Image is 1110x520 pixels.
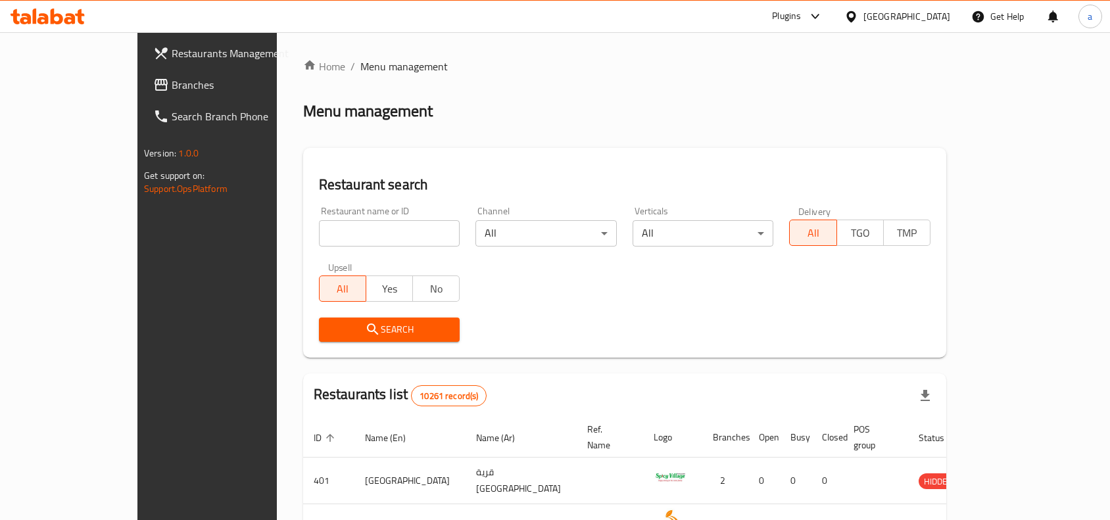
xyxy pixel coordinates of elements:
th: Branches [702,417,748,458]
a: Support.OpsPlatform [144,180,228,197]
div: [GEOGRAPHIC_DATA] [863,9,950,24]
label: Delivery [798,206,831,216]
button: All [319,275,366,302]
span: Search [329,321,450,338]
th: Busy [780,417,811,458]
span: Name (Ar) [476,430,532,446]
span: Name (En) [365,430,423,446]
div: All [475,220,617,247]
div: Total records count [411,385,487,406]
span: ID [314,430,339,446]
span: Version: [144,145,176,162]
span: All [325,279,361,298]
input: Search for restaurant name or ID.. [319,220,460,247]
td: 0 [748,458,780,504]
a: Restaurants Management [143,37,323,69]
td: قرية [GEOGRAPHIC_DATA] [466,458,577,504]
span: Branches [172,77,312,93]
th: Logo [643,417,702,458]
nav: breadcrumb [303,59,946,74]
a: Search Branch Phone [143,101,323,132]
span: Search Branch Phone [172,108,312,124]
button: TGO [836,220,884,246]
span: a [1088,9,1092,24]
button: Search [319,318,460,342]
a: Home [303,59,345,74]
span: POS group [854,421,892,453]
button: TMP [883,220,930,246]
span: 1.0.0 [178,145,199,162]
a: Branches [143,69,323,101]
span: Yes [372,279,408,298]
span: TMP [889,224,925,243]
span: Get support on: [144,167,205,184]
h2: Restaurant search [319,175,930,195]
span: No [418,279,454,298]
span: Restaurants Management [172,45,312,61]
span: Menu management [360,59,448,74]
h2: Menu management [303,101,433,122]
span: Status [919,430,961,446]
td: 2 [702,458,748,504]
th: Closed [811,417,843,458]
label: Upsell [328,262,352,272]
th: Open [748,417,780,458]
div: All [633,220,774,247]
td: [GEOGRAPHIC_DATA] [354,458,466,504]
span: TGO [842,224,879,243]
span: 10261 record(s) [412,390,486,402]
span: Ref. Name [587,421,627,453]
span: All [795,224,831,243]
h2: Restaurants list [314,385,487,406]
button: Yes [366,275,413,302]
span: HIDDEN [919,474,958,489]
td: 0 [780,458,811,504]
li: / [350,59,355,74]
td: 401 [303,458,354,504]
div: Export file [909,380,941,412]
button: All [789,220,836,246]
td: 0 [811,458,843,504]
div: Plugins [772,9,801,24]
div: HIDDEN [919,473,958,489]
img: Spicy Village [654,461,687,494]
button: No [412,275,460,302]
